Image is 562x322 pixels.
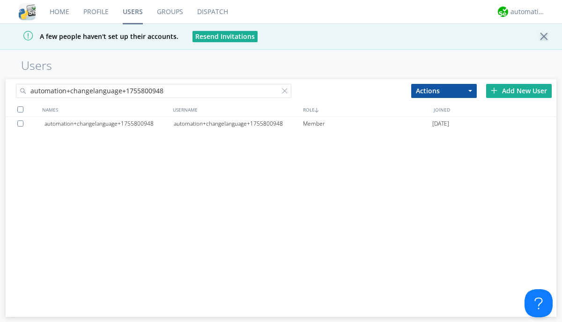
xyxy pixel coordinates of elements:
[491,87,497,94] img: plus.svg
[6,117,556,131] a: automation+changelanguage+1755800948automation+changelanguage+1755800948Member[DATE]
[411,84,477,98] button: Actions
[432,117,449,131] span: [DATE]
[174,117,303,131] div: automation+changelanguage+1755800948
[431,103,562,116] div: JOINED
[16,84,291,98] input: Search users
[510,7,546,16] div: automation+atlas
[486,84,552,98] div: Add New User
[303,117,432,131] div: Member
[170,103,301,116] div: USERNAME
[44,117,174,131] div: automation+changelanguage+1755800948
[498,7,508,17] img: d2d01cd9b4174d08988066c6d424eccd
[40,103,170,116] div: NAMES
[525,289,553,317] iframe: Toggle Customer Support
[192,31,258,42] button: Resend Invitations
[19,3,36,20] img: cddb5a64eb264b2086981ab96f4c1ba7
[301,103,431,116] div: ROLE
[7,32,178,41] span: A few people haven't set up their accounts.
